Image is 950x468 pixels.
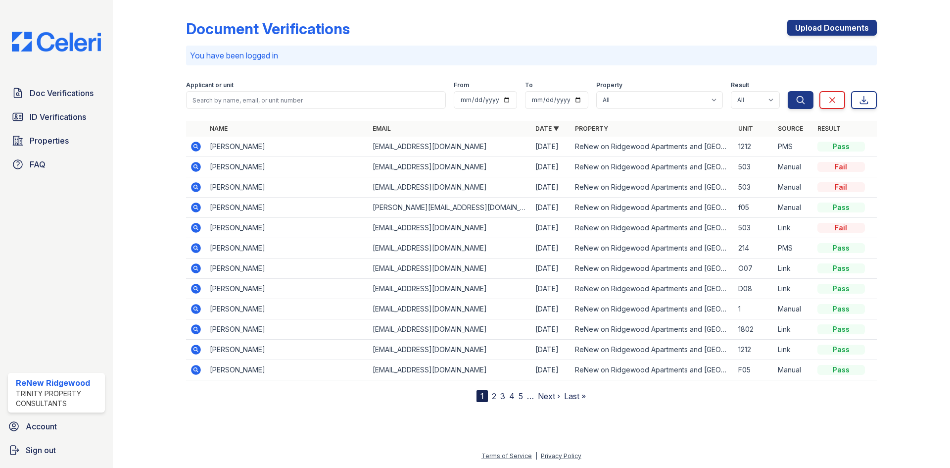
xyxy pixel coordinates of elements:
td: [DATE] [531,157,571,177]
a: Email [373,125,391,132]
a: Next › [538,391,560,401]
span: Sign out [26,444,56,456]
td: [PERSON_NAME] [206,137,369,157]
td: [PERSON_NAME] [206,177,369,198]
td: ReNew on Ridgewood Apartments and [GEOGRAPHIC_DATA] [571,198,734,218]
a: Source [778,125,803,132]
a: 3 [500,391,505,401]
div: Fail [817,162,865,172]
a: Result [817,125,841,132]
td: [PERSON_NAME] [206,340,369,360]
td: [EMAIL_ADDRESS][DOMAIN_NAME] [369,238,531,259]
td: [PERSON_NAME] [206,360,369,380]
td: [DATE] [531,279,571,299]
div: ReNew Ridgewood [16,377,101,389]
td: Manual [774,360,813,380]
a: 2 [492,391,496,401]
td: [DATE] [531,137,571,157]
td: [DATE] [531,238,571,259]
td: [EMAIL_ADDRESS][DOMAIN_NAME] [369,360,531,380]
td: [PERSON_NAME] [206,238,369,259]
td: ReNew on Ridgewood Apartments and [GEOGRAPHIC_DATA] [571,360,734,380]
td: [EMAIL_ADDRESS][DOMAIN_NAME] [369,177,531,198]
div: Fail [817,182,865,192]
a: Date ▼ [535,125,559,132]
img: CE_Logo_Blue-a8612792a0a2168367f1c8372b55b34899dd931a85d93a1a3d3e32e68fde9ad4.png [4,32,109,52]
td: ReNew on Ridgewood Apartments and [GEOGRAPHIC_DATA] [571,137,734,157]
span: … [527,390,534,402]
a: FAQ [8,155,105,174]
a: ID Verifications [8,107,105,127]
label: To [525,81,533,89]
a: Upload Documents [787,20,877,36]
span: ID Verifications [30,111,86,123]
td: [EMAIL_ADDRESS][DOMAIN_NAME] [369,157,531,177]
td: [PERSON_NAME] [206,198,369,218]
div: 1 [476,390,488,402]
td: 503 [734,177,774,198]
a: Sign out [4,440,109,460]
td: ReNew on Ridgewood Apartments and [GEOGRAPHIC_DATA] [571,319,734,340]
td: 1212 [734,137,774,157]
td: [DATE] [531,299,571,319]
div: Pass [817,345,865,355]
td: [EMAIL_ADDRESS][DOMAIN_NAME] [369,319,531,340]
td: ReNew on Ridgewood Apartments and [GEOGRAPHIC_DATA] [571,157,734,177]
td: Link [774,259,813,279]
a: Property [575,125,608,132]
p: You have been logged in [190,50,873,61]
td: [EMAIL_ADDRESS][DOMAIN_NAME] [369,279,531,299]
div: Document Verifications [186,20,350,38]
td: [EMAIL_ADDRESS][DOMAIN_NAME] [369,218,531,238]
td: [DATE] [531,259,571,279]
input: Search by name, email, or unit number [186,91,446,109]
td: [EMAIL_ADDRESS][DOMAIN_NAME] [369,137,531,157]
div: Pass [817,142,865,152]
label: From [454,81,469,89]
td: O07 [734,259,774,279]
td: ReNew on Ridgewood Apartments and [GEOGRAPHIC_DATA] [571,218,734,238]
td: F05 [734,360,774,380]
span: Properties [30,135,69,147]
td: [EMAIL_ADDRESS][DOMAIN_NAME] [369,259,531,279]
td: Manual [774,198,813,218]
td: ReNew on Ridgewood Apartments and [GEOGRAPHIC_DATA] [571,279,734,299]
a: 5 [519,391,523,401]
a: 4 [509,391,515,401]
td: Link [774,319,813,340]
td: [EMAIL_ADDRESS][DOMAIN_NAME] [369,340,531,360]
div: Pass [817,365,865,375]
label: Result [731,81,749,89]
td: Link [774,218,813,238]
td: ReNew on Ridgewood Apartments and [GEOGRAPHIC_DATA] [571,299,734,319]
a: Last » [564,391,586,401]
td: [EMAIL_ADDRESS][DOMAIN_NAME] [369,299,531,319]
td: [PERSON_NAME] [206,259,369,279]
td: 214 [734,238,774,259]
div: Fail [817,223,865,233]
td: 1 [734,299,774,319]
td: Manual [774,299,813,319]
td: PMS [774,238,813,259]
td: D08 [734,279,774,299]
td: 1212 [734,340,774,360]
td: [PERSON_NAME][EMAIL_ADDRESS][DOMAIN_NAME] [369,198,531,218]
td: ReNew on Ridgewood Apartments and [GEOGRAPHIC_DATA] [571,238,734,259]
td: [PERSON_NAME] [206,299,369,319]
td: Link [774,279,813,299]
div: Pass [817,243,865,253]
td: [PERSON_NAME] [206,218,369,238]
div: Pass [817,304,865,314]
td: ReNew on Ridgewood Apartments and [GEOGRAPHIC_DATA] [571,259,734,279]
a: Terms of Service [481,452,532,460]
td: ReNew on Ridgewood Apartments and [GEOGRAPHIC_DATA] [571,340,734,360]
div: Pass [817,284,865,294]
td: [PERSON_NAME] [206,279,369,299]
td: Manual [774,157,813,177]
a: Properties [8,131,105,151]
td: [DATE] [531,218,571,238]
a: Name [210,125,228,132]
td: PMS [774,137,813,157]
td: ReNew on Ridgewood Apartments and [GEOGRAPHIC_DATA] [571,177,734,198]
td: [DATE] [531,340,571,360]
